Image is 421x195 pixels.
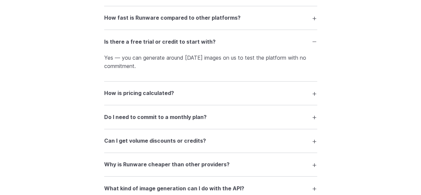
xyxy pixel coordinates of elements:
[104,184,244,193] h3: What kind of image generation can I do with the API?
[104,38,216,46] h3: Is there a free trial or credit to start with?
[104,111,317,123] summary: Do I need to commit to a monthly plan?
[104,12,317,24] summary: How fast is Runware compared to other platforms?
[104,158,317,171] summary: Why is Runware cheaper than other providers?
[104,182,317,195] summary: What kind of image generation can I do with the API?
[104,137,206,145] h3: Can I get volume discounts or credits?
[104,160,230,169] h3: Why is Runware cheaper than other providers?
[104,89,174,98] h3: How is pricing calculated?
[104,87,317,100] summary: How is pricing calculated?
[104,113,207,122] h3: Do I need to commit to a monthly plan?
[104,54,317,71] p: Yes — you can generate around [DATE] images on us to test the platform with no commitment.
[104,14,241,22] h3: How fast is Runware compared to other platforms?
[104,35,317,48] summary: Is there a free trial or credit to start with?
[104,135,317,147] summary: Can I get volume discounts or credits?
